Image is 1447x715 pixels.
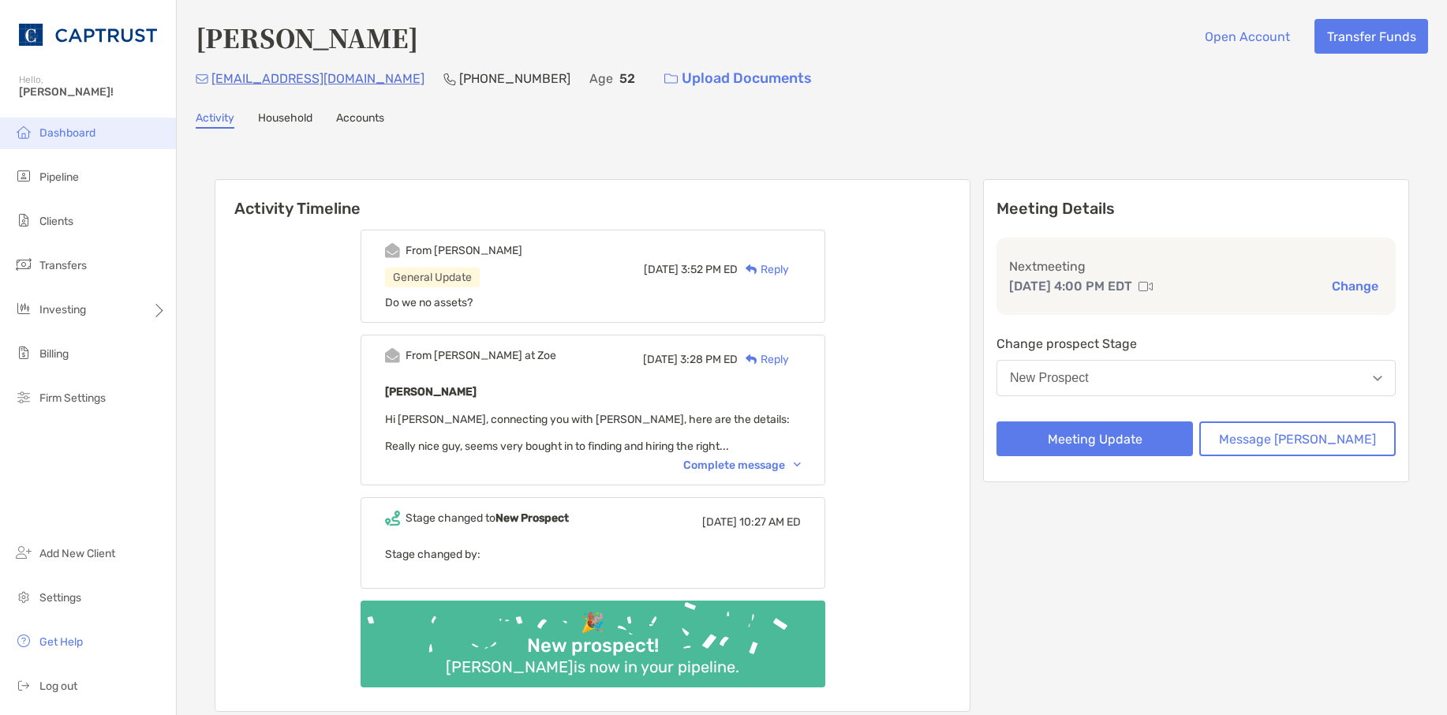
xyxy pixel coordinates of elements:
[589,69,613,88] p: Age
[14,255,33,274] img: transfers icon
[654,62,822,95] a: Upload Documents
[1139,280,1153,293] img: communication type
[14,211,33,230] img: clients icon
[996,360,1396,396] button: New Prospect
[19,85,166,99] span: [PERSON_NAME]!
[211,69,424,88] p: [EMAIL_ADDRESS][DOMAIN_NAME]
[643,353,678,366] span: [DATE]
[1373,376,1382,381] img: Open dropdown arrow
[574,612,611,635] div: 🎉
[39,215,73,228] span: Clients
[406,244,522,257] div: From [PERSON_NAME]
[361,601,825,674] img: Confetti
[39,347,69,361] span: Billing
[406,511,569,525] div: Stage changed to
[739,515,801,529] span: 10:27 AM ED
[1192,19,1302,54] button: Open Account
[39,303,86,316] span: Investing
[385,511,400,526] img: Event icon
[385,348,400,363] img: Event icon
[39,391,106,405] span: Firm Settings
[738,351,789,368] div: Reply
[385,385,477,399] b: [PERSON_NAME]
[196,111,234,129] a: Activity
[996,421,1193,456] button: Meeting Update
[794,462,801,467] img: Chevron icon
[14,387,33,406] img: firm-settings icon
[619,69,635,88] p: 52
[215,180,970,218] h6: Activity Timeline
[996,334,1396,354] p: Change prospect Stage
[196,74,208,84] img: Email Icon
[459,69,570,88] p: [PHONE_NUMBER]
[1199,421,1396,456] button: Message [PERSON_NAME]
[39,126,95,140] span: Dashboard
[1327,278,1383,294] button: Change
[14,587,33,606] img: settings icon
[39,259,87,272] span: Transfers
[746,264,757,275] img: Reply icon
[1010,371,1089,385] div: New Prospect
[996,199,1396,219] p: Meeting Details
[14,631,33,650] img: get-help icon
[521,635,665,657] div: New prospect!
[385,413,790,453] span: Hi [PERSON_NAME], connecting you with [PERSON_NAME], here are the details: Really nice guy, seems...
[14,299,33,318] img: investing icon
[1314,19,1428,54] button: Transfer Funds
[681,263,738,276] span: 3:52 PM ED
[14,122,33,141] img: dashboard icon
[196,19,418,55] h4: [PERSON_NAME]
[14,676,33,694] img: logout icon
[746,354,757,365] img: Reply icon
[385,243,400,258] img: Event icon
[495,511,569,525] b: New Prospect
[644,263,679,276] span: [DATE]
[19,6,157,63] img: CAPTRUST Logo
[1009,276,1132,296] p: [DATE] 4:00 PM EDT
[385,545,801,564] p: Stage changed by:
[39,547,115,560] span: Add New Client
[39,591,81,605] span: Settings
[14,543,33,562] img: add_new_client icon
[439,657,746,676] div: [PERSON_NAME] is now in your pipeline.
[385,296,473,309] span: Do we no assets?
[14,167,33,185] img: pipeline icon
[336,111,384,129] a: Accounts
[39,679,77,693] span: Log out
[258,111,312,129] a: Household
[406,349,556,362] div: From [PERSON_NAME] at Zoe
[14,343,33,362] img: billing icon
[683,459,801,472] div: Complete message
[738,261,789,278] div: Reply
[664,73,678,84] img: button icon
[702,515,737,529] span: [DATE]
[39,170,79,184] span: Pipeline
[39,635,83,649] span: Get Help
[680,353,738,366] span: 3:28 PM ED
[443,73,456,85] img: Phone Icon
[385,268,480,287] div: General Update
[1009,256,1383,276] p: Next meeting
